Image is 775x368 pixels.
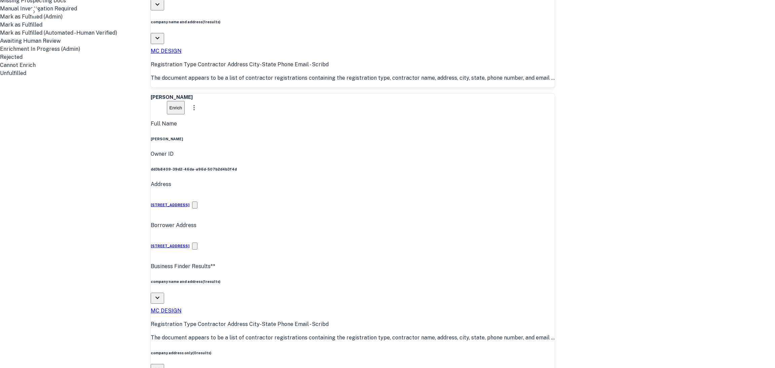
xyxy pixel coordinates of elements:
p: Full Name [151,120,555,128]
h6: [PERSON_NAME] [151,94,555,101]
h6: [STREET_ADDRESS] [151,243,189,249]
p: Business Finder Results** [151,262,555,270]
p: The document appears to be a list of contractor registrations containing the registration type, c... [151,334,555,342]
p: Owner ID [151,150,555,158]
h6: company address only ( 0 results) [151,350,555,356]
iframe: Chat Widget [741,314,775,346]
button: Enrich [167,101,185,114]
h6: [STREET_ADDRESS] [151,202,189,208]
button: Accept [151,101,156,114]
p: The document appears to be a list of contractor registrations containing the registration type, c... [151,74,555,82]
h6: [PERSON_NAME] [151,136,555,142]
button: Copy Address [192,243,197,250]
button: Reject [159,101,164,114]
a: MC DESIGN [151,307,182,314]
h6: company name and address ( 1 results) [151,279,555,284]
button: Copy Address [192,201,197,209]
p: Borrower Address [151,221,555,229]
h6: dd3b8409-39d2-46da-a96d-507b2d4b3f4d [151,167,555,172]
a: MC DESIGN [151,48,182,54]
p: Address [151,180,555,188]
h6: company name and address ( 1 results) [151,19,555,25]
p: Registration Type Contractor Address City-State Phone Email - Scribd [151,320,555,328]
p: Registration Type Contractor Address City-State Phone Email - Scribd [151,61,555,69]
